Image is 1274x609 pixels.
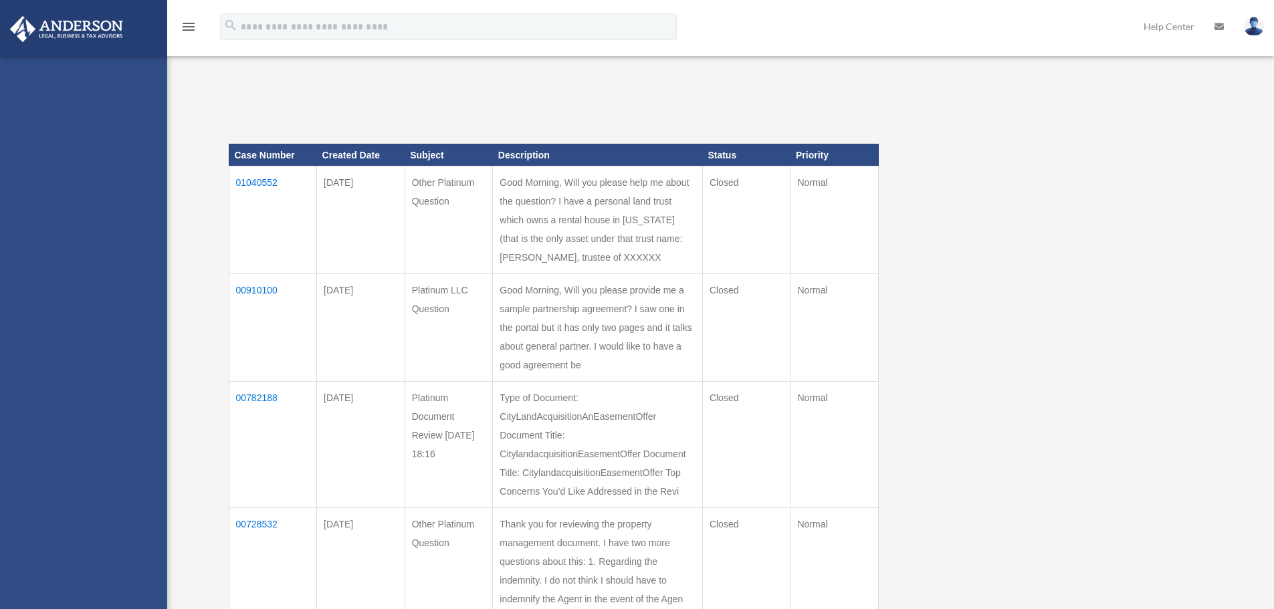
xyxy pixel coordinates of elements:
td: [DATE] [317,382,405,508]
td: Platinum LLC Question [405,274,493,382]
td: Closed [702,166,790,274]
td: [DATE] [317,274,405,382]
td: Closed [702,274,790,382]
th: Priority [790,144,879,166]
td: Good Morning, Will you please help me about the question? I have a personal land trust which owns... [493,166,703,274]
img: Anderson Advisors Platinum Portal [6,16,127,42]
td: 00782188 [229,382,317,508]
img: User Pic [1244,17,1264,36]
td: Normal [790,274,879,382]
td: Type of Document: CityLandAcquisitionAnEasementOffer Document Title: CitylandacquisitionEasementO... [493,382,703,508]
td: Other Platinum Question [405,166,493,274]
th: Created Date [317,144,405,166]
th: Subject [405,144,493,166]
td: Normal [790,166,879,274]
a: menu [181,23,197,35]
i: menu [181,19,197,35]
td: Platinum Document Review [DATE] 18:16 [405,382,493,508]
td: Good Morning, Will you please provide me a sample partnership agreement? I saw one in the portal ... [493,274,703,382]
th: Status [702,144,790,166]
th: Case Number [229,144,317,166]
td: Normal [790,382,879,508]
td: 00910100 [229,274,317,382]
td: 01040552 [229,166,317,274]
i: search [223,18,238,33]
td: Closed [702,382,790,508]
th: Description [493,144,703,166]
td: [DATE] [317,166,405,274]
